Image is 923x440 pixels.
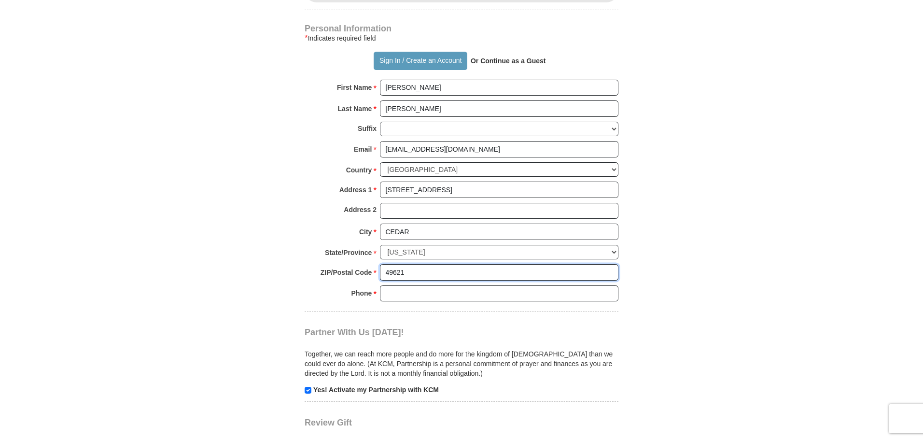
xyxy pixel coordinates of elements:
strong: ZIP/Postal Code [321,266,372,279]
strong: City [359,225,372,239]
strong: Address 1 [339,183,372,197]
strong: Yes! Activate my Partnership with KCM [313,386,439,394]
div: Indicates required field [305,32,618,44]
p: Together, we can reach more people and do more for the kingdom of [DEMOGRAPHIC_DATA] than we coul... [305,349,618,378]
strong: Or Continue as a Guest [471,57,546,65]
strong: Email [354,142,372,156]
strong: Address 2 [344,203,377,216]
strong: State/Province [325,246,372,259]
button: Sign In / Create an Account [374,52,467,70]
strong: Country [346,163,372,177]
strong: Suffix [358,122,377,135]
strong: Phone [351,286,372,300]
h4: Personal Information [305,25,618,32]
strong: Last Name [338,102,372,115]
span: Partner With Us [DATE]! [305,327,404,337]
span: Review Gift [305,418,352,427]
strong: First Name [337,81,372,94]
